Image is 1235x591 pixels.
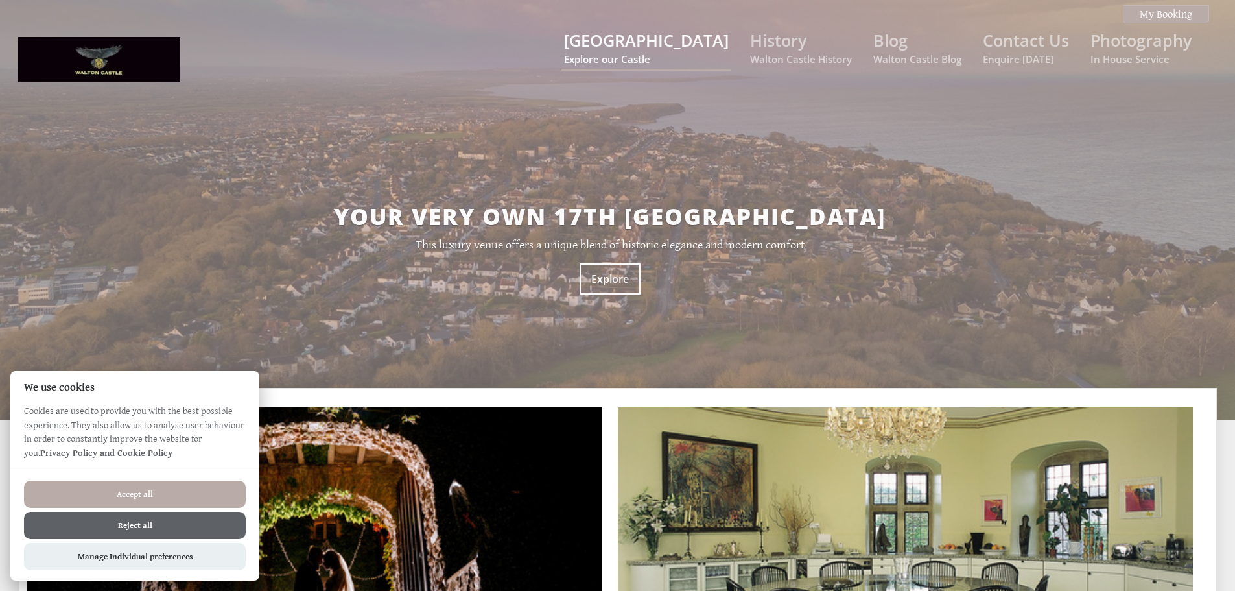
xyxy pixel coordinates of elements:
[137,201,1083,232] h2: Your very own 17th [GEOGRAPHIC_DATA]
[24,543,246,570] button: Manage Individual preferences
[137,238,1083,252] p: This luxury venue offers a unique blend of historic elegance and modern comfort
[750,53,852,66] small: Walton Castle History
[983,29,1069,66] a: Contact UsEnquire [DATE]
[1090,29,1192,66] a: PhotographyIn House Service
[873,29,961,66] a: BlogWalton Castle Blog
[750,29,852,66] a: HistoryWalton Castle History
[40,448,172,459] a: Privacy Policy and Cookie Policy
[18,37,180,82] img: Walton Castle
[1090,53,1192,66] small: In House Service
[24,481,246,508] button: Accept all
[580,263,641,295] a: Explore
[10,381,259,394] h2: We use cookies
[1123,5,1209,23] a: My Booking
[10,404,259,470] p: Cookies are used to provide you with the best possible experience. They also allow us to analyse ...
[564,53,729,66] small: Explore our Castle
[24,512,246,539] button: Reject all
[564,29,729,66] a: [GEOGRAPHIC_DATA]Explore our Castle
[983,53,1069,66] small: Enquire [DATE]
[873,53,961,66] small: Walton Castle Blog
